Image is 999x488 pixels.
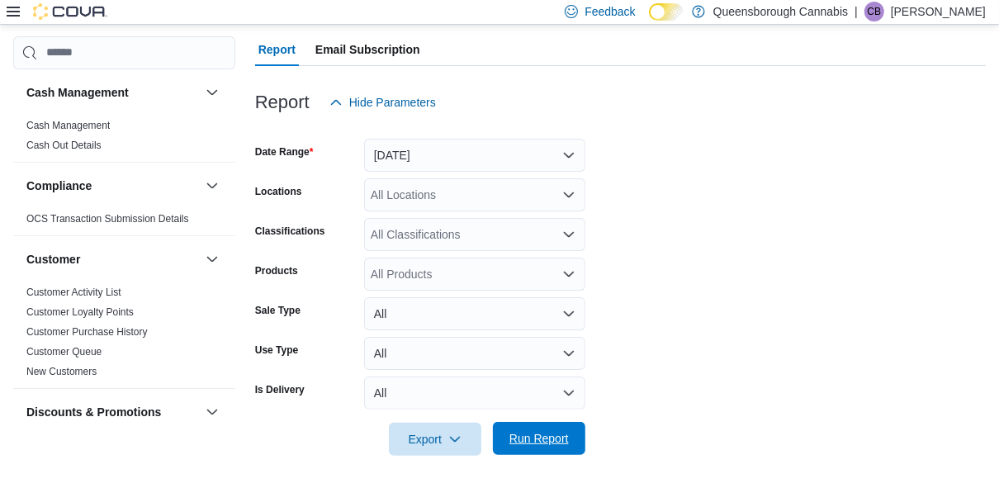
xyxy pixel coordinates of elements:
[255,92,310,112] h3: Report
[562,188,575,201] button: Open list of options
[26,178,92,194] h3: Compliance
[364,139,585,172] button: [DATE]
[255,225,325,238] label: Classifications
[891,2,986,21] p: [PERSON_NAME]
[349,94,436,111] span: Hide Parameters
[26,251,199,268] button: Customer
[26,365,97,378] span: New Customers
[315,33,420,66] span: Email Subscription
[855,2,858,21] p: |
[26,346,102,358] a: Customer Queue
[364,337,585,370] button: All
[399,423,471,456] span: Export
[13,282,235,388] div: Customer
[255,145,314,159] label: Date Range
[255,343,298,357] label: Use Type
[26,345,102,358] span: Customer Queue
[26,140,102,151] a: Cash Out Details
[255,304,301,317] label: Sale Type
[389,423,481,456] button: Export
[26,212,189,225] span: OCS Transaction Submission Details
[26,84,129,101] h3: Cash Management
[13,116,235,162] div: Cash Management
[323,86,443,119] button: Hide Parameters
[26,286,121,299] span: Customer Activity List
[26,84,199,101] button: Cash Management
[585,3,635,20] span: Feedback
[493,422,585,455] button: Run Report
[864,2,884,21] div: Calvin Basran
[868,2,882,21] span: CB
[202,83,222,102] button: Cash Management
[562,228,575,241] button: Open list of options
[202,249,222,269] button: Customer
[26,251,80,268] h3: Customer
[26,287,121,298] a: Customer Activity List
[26,306,134,318] a: Customer Loyalty Points
[713,2,848,21] p: Queensborough Cannabis
[26,120,110,131] a: Cash Management
[255,185,302,198] label: Locations
[26,213,189,225] a: OCS Transaction Submission Details
[26,119,110,132] span: Cash Management
[26,366,97,377] a: New Customers
[26,306,134,319] span: Customer Loyalty Points
[649,3,684,21] input: Dark Mode
[562,268,575,281] button: Open list of options
[33,3,107,20] img: Cova
[509,430,569,447] span: Run Report
[364,377,585,410] button: All
[26,178,199,194] button: Compliance
[255,264,298,277] label: Products
[26,326,148,338] a: Customer Purchase History
[202,402,222,422] button: Discounts & Promotions
[364,297,585,330] button: All
[26,139,102,152] span: Cash Out Details
[26,325,148,339] span: Customer Purchase History
[13,209,235,235] div: Compliance
[258,33,296,66] span: Report
[26,404,199,420] button: Discounts & Promotions
[255,383,305,396] label: Is Delivery
[202,176,222,196] button: Compliance
[26,404,161,420] h3: Discounts & Promotions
